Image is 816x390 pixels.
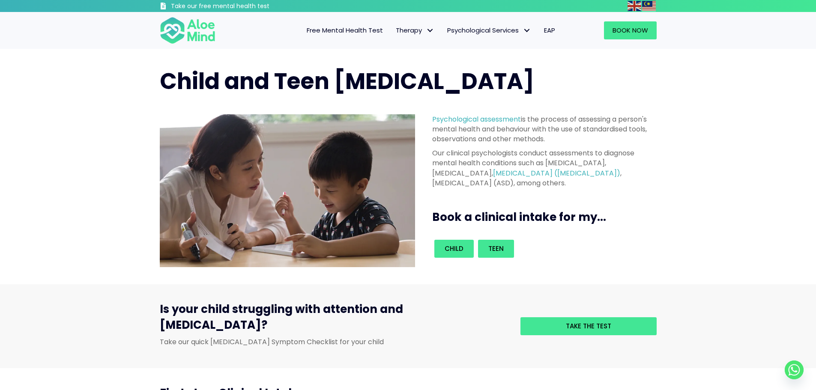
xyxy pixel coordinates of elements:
[160,65,534,97] span: Child and Teen [MEDICAL_DATA]
[434,240,474,258] a: Child
[445,244,463,253] span: Child
[642,1,656,11] img: ms
[227,21,562,39] nav: Menu
[566,322,611,330] span: Take the test
[447,26,531,35] span: Psychological Services
[478,240,514,258] a: Teen
[432,209,660,225] h3: Book a clinical intake for my...
[544,26,555,35] span: EAP
[628,1,642,11] a: English
[613,26,648,35] span: Book Now
[538,21,562,39] a: EAP
[604,21,657,39] a: Book Now
[441,21,538,39] a: Psychological ServicesPsychological Services: submenu
[160,337,508,347] p: Take our quick [MEDICAL_DATA] Symptom Checklist for your child
[432,114,521,124] a: Psychological assessment
[520,317,657,335] a: Take the test
[160,16,215,45] img: Aloe mind Logo
[424,24,436,37] span: Therapy: submenu
[642,1,657,11] a: Malay
[160,2,315,12] a: Take our free mental health test
[396,26,434,35] span: Therapy
[432,238,652,260] div: Book an intake for my...
[628,1,641,11] img: en
[171,2,315,11] h3: Take our free mental health test
[785,360,804,379] a: Whatsapp
[307,26,383,35] span: Free Mental Health Test
[488,244,504,253] span: Teen
[493,168,620,178] a: [MEDICAL_DATA] ([MEDICAL_DATA])
[521,24,533,37] span: Psychological Services: submenu
[160,114,415,268] img: child assessment
[300,21,389,39] a: Free Mental Health Test
[432,148,652,188] p: Our clinical psychologists conduct assessments to diagnose mental health conditions such as [MEDI...
[432,114,652,144] p: is the process of assessing a person's mental health and behaviour with the use of standardised t...
[160,301,508,337] h3: Is your child struggling with attention and [MEDICAL_DATA]?
[389,21,441,39] a: TherapyTherapy: submenu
